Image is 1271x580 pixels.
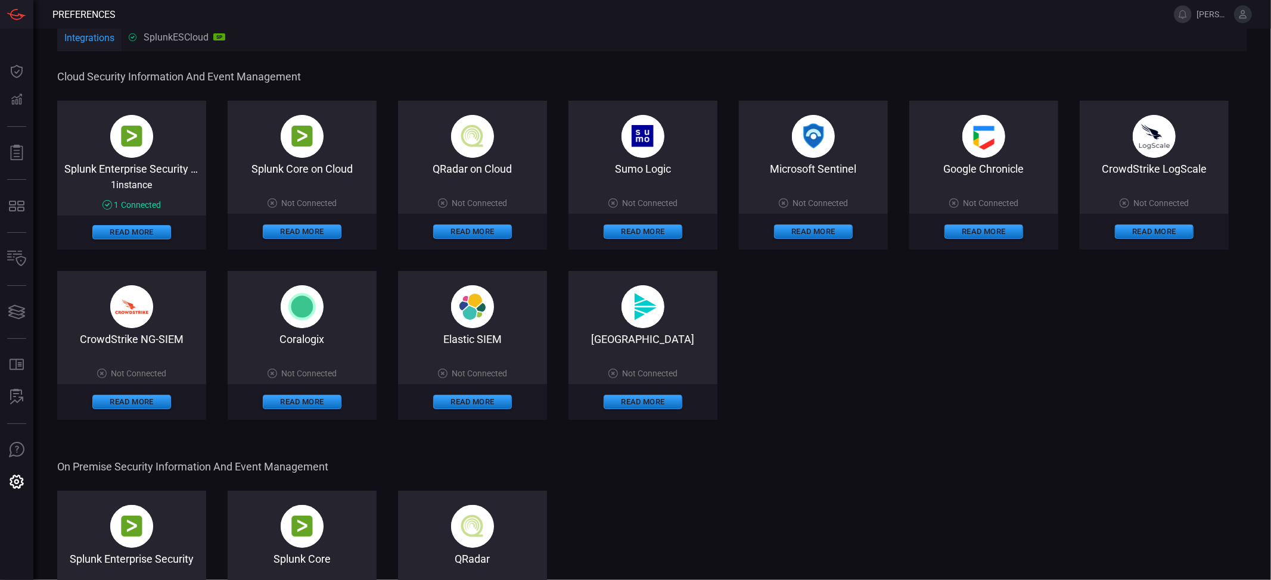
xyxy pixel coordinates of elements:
[57,460,1245,473] span: On Premise Security Information and Event Management
[621,115,664,158] img: sumo_logic-BhVDPgcO.png
[228,333,377,345] div: Coralogix
[110,285,153,328] img: crowdstrike_falcon-DF2rzYKc.png
[263,395,341,409] button: Read More
[281,285,324,328] img: svg%3e
[57,70,1245,83] span: Cloud Security Information and Event Management
[909,163,1058,175] div: Google Chronicle
[433,395,512,409] button: Read More
[398,163,547,175] div: QRadar on Cloud
[433,224,512,239] button: Read More
[2,86,31,114] button: Detections
[52,9,116,20] span: Preferences
[281,115,324,158] img: splunk-B-AX9-PE.png
[111,179,153,191] span: 1 instance
[604,224,682,239] button: Read More
[2,351,31,379] button: Rule Catalog
[122,200,161,210] span: Connected
[2,139,31,167] button: Reports
[962,115,1005,158] img: google_chronicle-BEvpeoLq.png
[2,192,31,220] button: MITRE - Detection Posture
[944,224,1023,239] button: Read More
[451,285,494,328] img: svg+xml,%3c
[228,553,377,565] div: Splunk Core
[621,285,664,328] img: svg%3e
[110,115,153,158] img: splunk-B-AX9-PE.png
[1134,198,1189,208] span: Not Connected
[57,24,122,53] button: Integrations
[623,198,678,208] span: Not Connected
[451,505,494,548] img: qradar_on_cloud-CqUPbAk2.png
[263,224,341,239] button: Read More
[964,198,1019,208] span: Not Connected
[2,298,31,326] button: Cards
[129,32,225,43] div: SplunkESCloud
[398,333,547,345] div: Elastic SIEM
[57,553,206,565] div: Splunk Enterprise Security
[122,23,232,51] button: SplunkESCloudSP
[398,553,547,565] div: QRadar
[452,198,508,208] span: Not Connected
[2,436,31,464] button: Ask Us A Question
[568,333,717,345] div: Cribl Lake
[1080,163,1229,175] div: CrowdStrike LogScale
[451,115,494,158] img: qradar_on_cloud-CqUPbAk2.png
[1133,115,1176,158] img: crowdstrike_logscale-Dv7WlQ1M.png
[57,163,206,174] div: Splunk Enterprise Security on Cloud
[92,225,171,239] button: Read More
[111,369,167,378] span: Not Connected
[228,163,377,175] div: Splunk Core on Cloud
[110,505,153,548] img: splunk-B-AX9-PE.png
[92,395,171,409] button: Read More
[2,245,31,273] button: Inventory
[2,383,31,411] button: ALERT ANALYSIS
[604,395,682,409] button: Read More
[282,198,337,208] span: Not Connected
[2,57,31,86] button: Dashboard
[793,198,849,208] span: Not Connected
[213,33,225,40] div: SP
[102,200,161,210] div: 1
[1197,10,1229,19] span: [PERSON_NAME][EMAIL_ADDRESS][DOMAIN_NAME]
[623,369,678,378] span: Not Connected
[1115,224,1194,239] button: Read More
[57,333,206,345] div: CrowdStrike NG-SIEM
[739,163,888,175] div: Microsoft Sentinel
[568,163,717,175] div: Sumo Logic
[2,468,31,497] button: Preferences
[281,505,324,548] img: splunk-B-AX9-PE.png
[452,369,508,378] span: Not Connected
[282,369,337,378] span: Not Connected
[774,224,853,239] button: Read More
[792,115,835,158] img: microsoft_sentinel-DmoYopBN.png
